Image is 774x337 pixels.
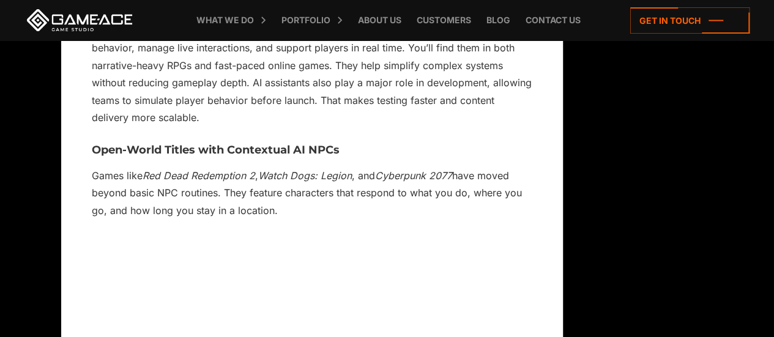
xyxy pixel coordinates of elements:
[375,169,452,182] em: Cyberpunk 2077
[92,167,532,219] p: Games like , , and have moved beyond basic NPC routines. They feature characters that respond to ...
[258,169,352,182] em: Watch Dogs: Legion
[92,144,532,157] h3: Open-World Titles with Contextual AI NPCs
[143,169,255,182] em: Red Dead Redemption 2
[92,22,532,127] p: AI game assistants are already part of many successful titles. Studios use them to control NPC be...
[630,7,750,34] a: Get in touch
